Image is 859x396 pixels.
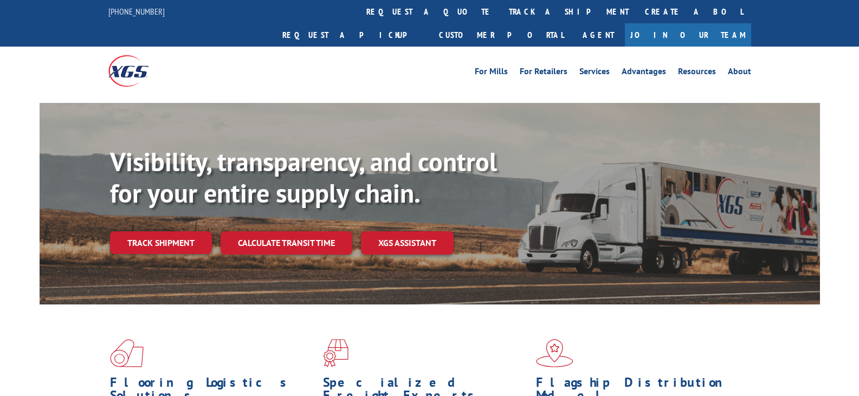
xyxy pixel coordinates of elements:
[622,67,666,79] a: Advantages
[323,339,348,367] img: xgs-icon-focused-on-flooring-red
[221,231,352,255] a: Calculate transit time
[536,339,573,367] img: xgs-icon-flagship-distribution-model-red
[625,23,751,47] a: Join Our Team
[678,67,716,79] a: Resources
[572,23,625,47] a: Agent
[108,6,165,17] a: [PHONE_NUMBER]
[475,67,508,79] a: For Mills
[431,23,572,47] a: Customer Portal
[274,23,431,47] a: Request a pickup
[520,67,567,79] a: For Retailers
[110,145,497,210] b: Visibility, transparency, and control for your entire supply chain.
[110,339,144,367] img: xgs-icon-total-supply-chain-intelligence-red
[361,231,454,255] a: XGS ASSISTANT
[728,67,751,79] a: About
[110,231,212,254] a: Track shipment
[579,67,610,79] a: Services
